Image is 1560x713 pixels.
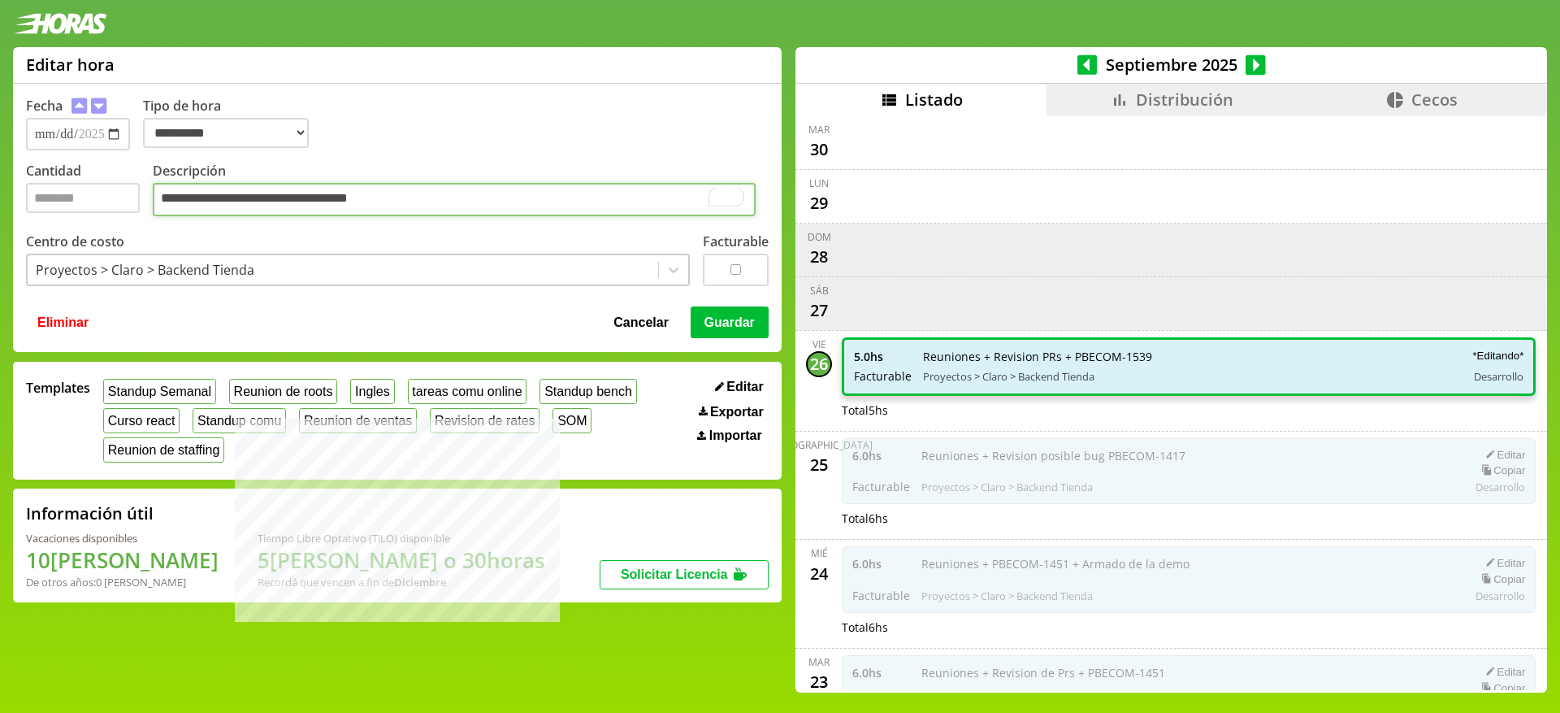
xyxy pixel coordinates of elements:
[143,97,322,150] label: Tipo de hora
[26,233,124,250] label: Centro de costo
[806,351,832,377] div: 26
[806,190,832,216] div: 29
[811,546,828,560] div: mié
[765,438,873,452] div: [DEMOGRAPHIC_DATA]
[726,380,763,394] span: Editar
[13,13,107,34] img: logotipo
[26,379,90,397] span: Templates
[709,428,762,443] span: Importar
[552,408,591,433] button: SOM
[26,575,219,589] div: De otros años: 0 [PERSON_NAME]
[1097,54,1246,76] span: Septiembre 2025
[258,575,545,589] div: Recordá que vencen a fin de
[808,230,831,244] div: dom
[810,284,829,298] div: sáb
[694,404,769,420] button: Exportar
[703,233,769,250] label: Facturable
[1136,89,1233,111] span: Distribución
[193,408,286,433] button: Standup comu
[26,162,153,221] label: Cantidad
[103,408,180,433] button: Curso react
[600,560,769,589] button: Solicitar Licencia
[905,89,963,111] span: Listado
[806,669,832,695] div: 23
[710,405,764,420] span: Exportar
[710,379,769,395] button: Editar
[806,244,832,270] div: 28
[299,408,417,433] button: Reunion de ventas
[806,137,832,163] div: 30
[812,337,826,351] div: vie
[153,183,756,217] textarea: To enrich screen reader interactions, please activate Accessibility in Grammarly extension settings
[26,546,219,575] h1: 10 [PERSON_NAME]
[103,379,216,404] button: Standup Semanal
[229,379,337,404] button: Reunion de roots
[1411,89,1458,111] span: Cecos
[808,123,830,137] div: mar
[26,531,219,546] div: Vacaciones disponibles
[408,379,527,404] button: tareas comu online
[143,118,309,148] select: Tipo de hora
[842,511,1536,526] div: Total 6 hs
[806,560,832,586] div: 24
[26,97,63,115] label: Fecha
[36,261,254,279] div: Proyectos > Claro > Backend Tienda
[809,176,829,190] div: lun
[539,379,636,404] button: Standup bench
[808,655,830,669] div: mar
[806,452,832,478] div: 25
[258,531,545,546] div: Tiempo Libre Optativo (TiLO) disponible
[795,116,1547,690] div: scrollable content
[394,575,446,589] b: Diciembre
[806,298,832,324] div: 27
[350,379,394,404] button: Ingles
[430,408,539,433] button: Revision de rates
[258,546,545,575] h1: 5 [PERSON_NAME] o 30 horas
[842,620,1536,635] div: Total 6 hs
[32,307,93,337] button: Eliminar
[153,162,769,221] label: Descripción
[26,183,140,213] input: Cantidad
[103,437,224,463] button: Reunion de staffing
[691,307,769,337] button: Guardar
[26,502,154,524] h2: Información útil
[621,567,728,581] span: Solicitar Licencia
[26,54,115,76] h1: Editar hora
[609,307,674,337] button: Cancelar
[842,402,1536,418] div: Total 5 hs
